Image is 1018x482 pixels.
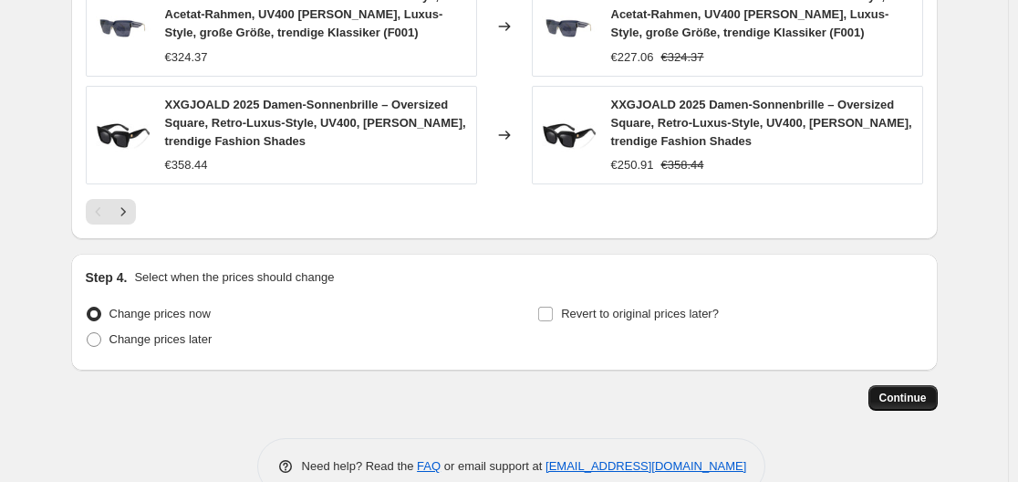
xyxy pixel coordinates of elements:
[165,98,466,148] span: XXGJOALD 2025 Damen-Sonnenbrille – Oversized Square, Retro-Luxus-Style, UV400, [PERSON_NAME], tre...
[165,48,208,67] div: €324.37
[110,199,136,225] button: Next
[611,98,912,148] span: XXGJOALD 2025 Damen-Sonnenbrille – Oversized Square, Retro-Luxus-Style, UV400, [PERSON_NAME], tre...
[879,391,927,405] span: Continue
[165,156,208,174] div: €358.44
[661,48,704,67] strike: €324.37
[542,108,597,162] img: 31jmmaG8OUL_80x.jpg
[86,199,136,225] nav: Pagination
[109,307,211,320] span: Change prices now
[86,268,128,287] h2: Step 4.
[96,108,151,162] img: 31jmmaG8OUL_80x.jpg
[611,48,654,67] div: €227.06
[661,156,704,174] strike: €358.44
[109,332,213,346] span: Change prices later
[302,459,418,473] span: Need help? Read the
[134,268,334,287] p: Select when the prices should change
[545,459,746,473] a: [EMAIL_ADDRESS][DOMAIN_NAME]
[561,307,719,320] span: Revert to original prices later?
[611,156,654,174] div: €250.91
[868,385,938,411] button: Continue
[417,459,441,473] a: FAQ
[441,459,545,473] span: or email support at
